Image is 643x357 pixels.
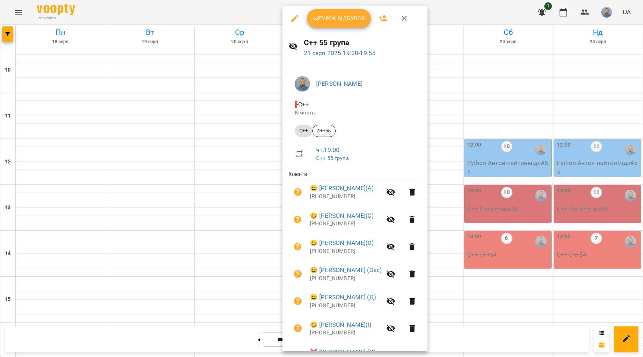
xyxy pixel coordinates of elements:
a: ❌ [PERSON_NAME] (И) [310,347,375,357]
a: 😀 [PERSON_NAME](А) [310,184,374,193]
span: Урок відбувся [313,14,365,23]
a: [PERSON_NAME] [316,80,362,87]
div: с++55 [312,125,336,137]
a: 😀 [PERSON_NAME](С) [310,238,374,248]
a: C++ 55 група [316,155,349,161]
span: с++55 [313,127,335,134]
a: 😀 [PERSON_NAME](С) [310,211,374,220]
button: Візит ще не сплачено. Додати оплату? [289,292,307,310]
img: 2a5fecbf94ce3b4251e242cbcf70f9d8.jpg [295,76,310,91]
p: [PHONE_NUMBER] [310,275,382,282]
p: Кімната [295,109,415,117]
a: 😀 [PERSON_NAME] (Окс) [310,266,382,275]
p: [PHONE_NUMBER] [310,302,382,310]
button: Візит ще не сплачено. Додати оплату? [289,265,307,283]
p: [PHONE_NUMBER] [310,248,382,255]
span: - C++ [295,101,311,108]
button: Візит ще не сплачено. Додати оплату? [289,210,307,229]
p: [PHONE_NUMBER] [310,329,382,337]
a: 21 серп 2025 19:00-19:55 [304,49,376,57]
button: Візит ще не сплачено. Додати оплату? [289,319,307,337]
a: 😀 [PERSON_NAME](І) [310,320,371,329]
p: [PHONE_NUMBER] [310,193,382,201]
p: [PHONE_NUMBER] [310,220,382,228]
button: Урок відбувся [307,9,371,28]
h6: C++ 55 група [304,37,421,49]
button: Візит ще не сплачено. Додати оплату? [289,183,307,201]
button: Візит ще не сплачено. Додати оплату? [289,238,307,256]
span: C++ [295,127,312,134]
a: 😀 [PERSON_NAME] (Д) [310,293,376,302]
a: чт , 19:00 [316,146,339,153]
